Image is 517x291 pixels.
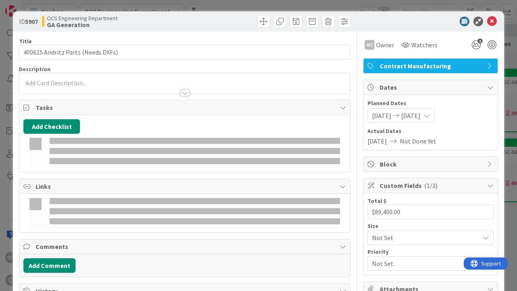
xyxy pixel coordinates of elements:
span: ID [19,17,38,26]
button: Add Comment [23,258,76,273]
b: 5907 [25,17,38,25]
span: ( 1/3 ) [424,181,437,190]
button: Add Checklist [23,119,80,134]
b: GA Generation [47,21,118,28]
div: Priority [368,249,494,255]
span: [DATE] [401,111,420,120]
div: NC [365,40,374,50]
span: 1 [477,38,483,44]
span: Comments [36,242,336,251]
span: Not Set [372,232,475,243]
span: OCS Engineering Department [47,15,118,21]
span: Links [36,181,336,191]
span: Owner [376,40,394,50]
span: Planned Dates [368,99,494,108]
input: type card name here... [19,45,351,59]
span: Tasks [36,103,336,112]
span: Block [380,159,483,169]
span: Support [17,1,37,11]
span: Actual Dates [368,127,494,135]
span: Description [19,65,50,73]
label: Title [19,38,32,45]
span: Watchers [411,40,437,50]
span: Not Done Yet [400,136,436,146]
span: Custom Fields [380,181,483,190]
span: Dates [380,82,483,92]
label: Total $ [368,197,387,205]
div: Size [368,223,494,229]
span: Contract Manufacturing [380,61,483,71]
span: [DATE] [368,136,387,146]
span: [DATE] [372,111,391,120]
span: Not Set [372,258,475,269]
